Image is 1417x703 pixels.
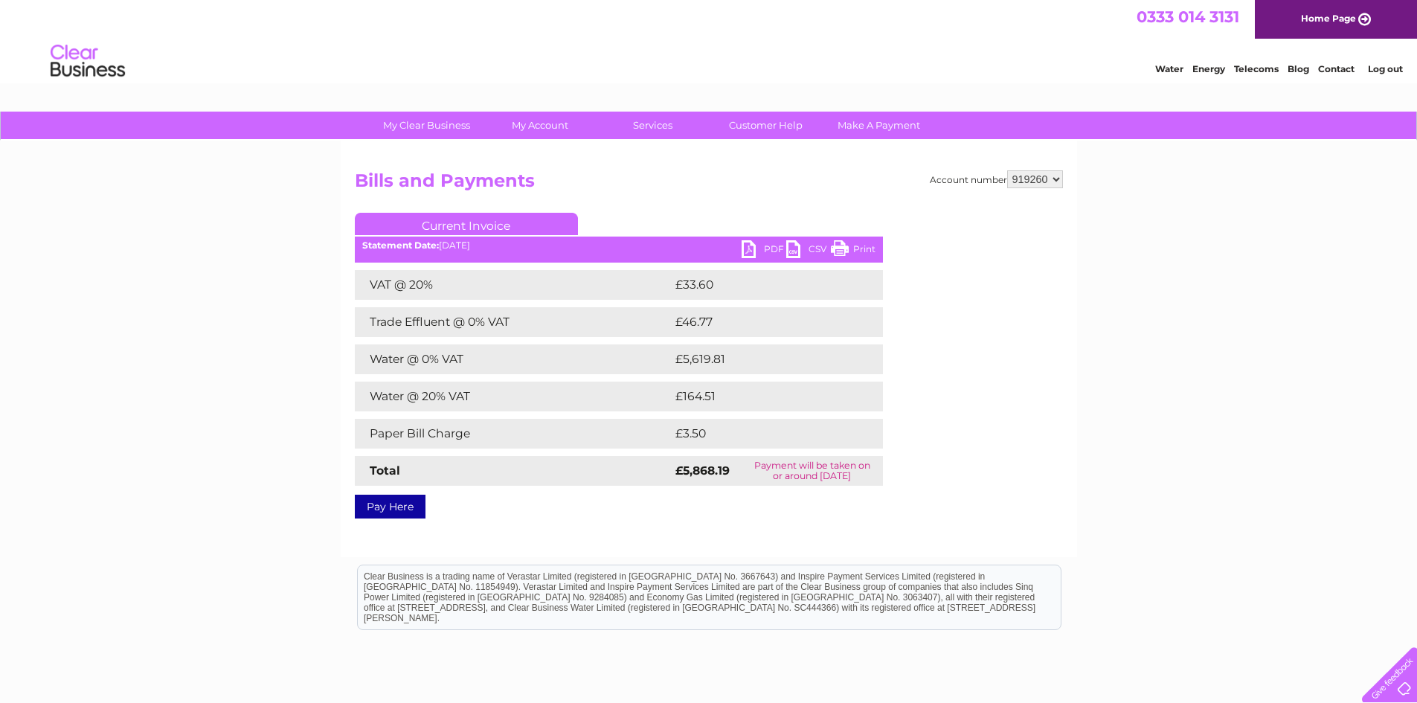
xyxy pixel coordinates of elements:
td: Paper Bill Charge [355,419,672,449]
a: My Clear Business [365,112,488,139]
td: £5,619.81 [672,344,858,374]
a: Log out [1368,63,1403,74]
a: Make A Payment [817,112,940,139]
td: £46.77 [672,307,852,337]
a: PDF [742,240,786,262]
a: Current Invoice [355,213,578,235]
td: Water @ 20% VAT [355,382,672,411]
a: Print [831,240,875,262]
td: Water @ 0% VAT [355,344,672,374]
b: Statement Date: [362,240,439,251]
a: Telecoms [1234,63,1279,74]
strong: £5,868.19 [675,463,730,478]
div: [DATE] [355,240,883,251]
strong: Total [370,463,400,478]
a: My Account [478,112,601,139]
td: £3.50 [672,419,848,449]
a: Customer Help [704,112,827,139]
td: £164.51 [672,382,855,411]
div: Clear Business is a trading name of Verastar Limited (registered in [GEOGRAPHIC_DATA] No. 3667643... [358,8,1061,72]
img: logo.png [50,39,126,84]
td: VAT @ 20% [355,270,672,300]
div: Account number [930,170,1063,188]
a: Water [1155,63,1183,74]
h2: Bills and Payments [355,170,1063,199]
a: 0333 014 3131 [1137,7,1239,26]
a: Blog [1288,63,1309,74]
td: Trade Effluent @ 0% VAT [355,307,672,337]
a: Contact [1318,63,1355,74]
a: Services [591,112,714,139]
td: £33.60 [672,270,853,300]
a: Energy [1192,63,1225,74]
a: CSV [786,240,831,262]
a: Pay Here [355,495,425,519]
td: Payment will be taken on or around [DATE] [742,456,882,486]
